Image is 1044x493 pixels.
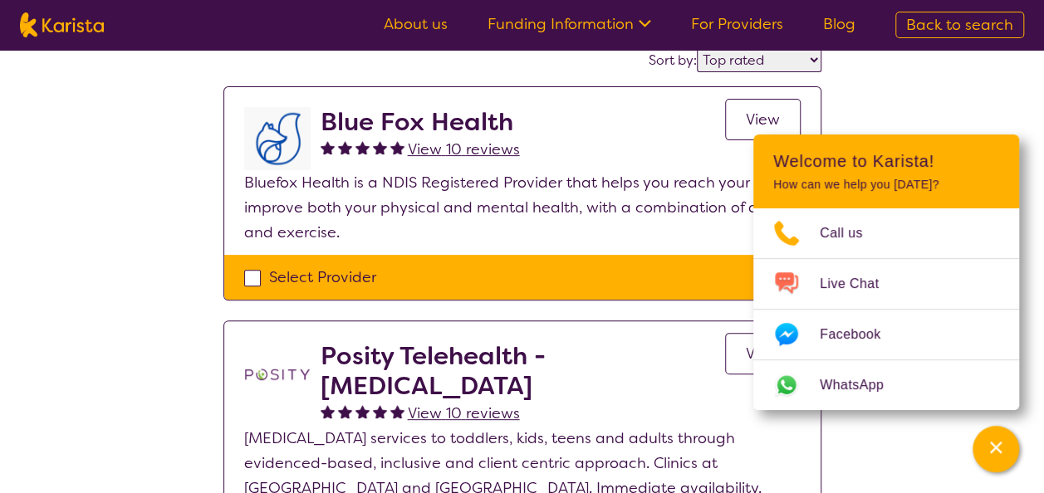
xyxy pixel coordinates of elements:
[244,107,311,170] img: lyehhyr6avbivpacwqcf.png
[753,134,1019,410] div: Channel Menu
[355,404,370,418] img: fullstar
[244,341,311,408] img: t1bslo80pcylnzwjhndq.png
[321,140,335,154] img: fullstar
[321,404,335,418] img: fullstar
[408,401,520,426] a: View 10 reviews
[691,14,783,34] a: For Providers
[753,208,1019,410] ul: Choose channel
[725,333,801,374] a: View
[373,140,387,154] img: fullstar
[649,51,697,69] label: Sort by:
[820,322,900,347] span: Facebook
[973,426,1019,472] button: Channel Menu
[753,360,1019,410] a: Web link opens in a new tab.
[773,151,999,171] h2: Welcome to Karista!
[488,14,651,34] a: Funding Information
[390,404,404,418] img: fullstar
[746,110,780,129] span: View
[820,373,904,398] span: WhatsApp
[321,341,725,401] h2: Posity Telehealth - [MEDICAL_DATA]
[408,139,520,159] span: View 10 reviews
[820,271,899,296] span: Live Chat
[408,403,520,423] span: View 10 reviews
[746,344,780,364] span: View
[820,221,883,246] span: Call us
[408,137,520,162] a: View 10 reviews
[895,12,1024,38] a: Back to search
[823,14,855,34] a: Blog
[373,404,387,418] img: fullstar
[906,15,1013,35] span: Back to search
[384,14,448,34] a: About us
[338,140,352,154] img: fullstar
[244,170,801,245] p: Bluefox Health is a NDIS Registered Provider that helps you reach your goals, improve both your p...
[321,107,520,137] h2: Blue Fox Health
[773,178,999,192] p: How can we help you [DATE]?
[338,404,352,418] img: fullstar
[725,99,801,140] a: View
[355,140,370,154] img: fullstar
[390,140,404,154] img: fullstar
[20,12,104,37] img: Karista logo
